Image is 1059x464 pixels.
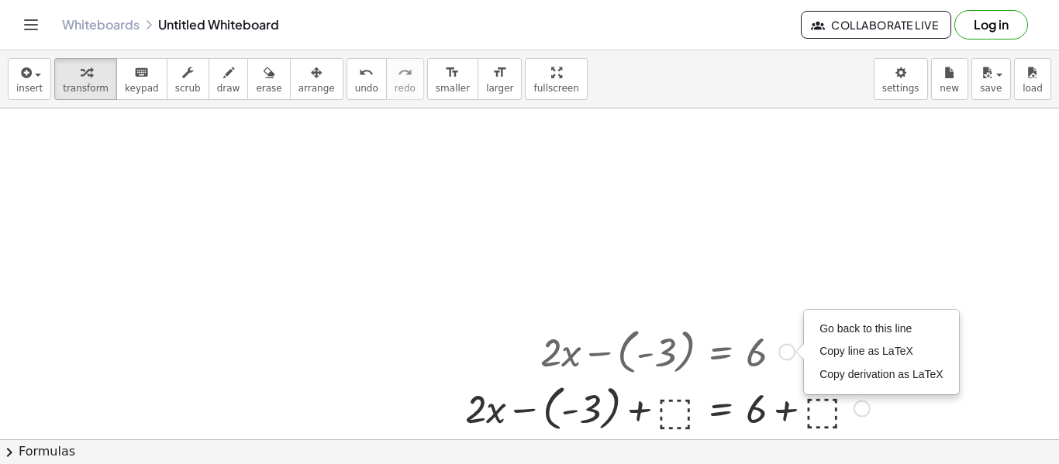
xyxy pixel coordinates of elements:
span: undo [355,83,378,94]
button: fullscreen [525,58,587,100]
button: redoredo [386,58,424,100]
button: scrub [167,58,209,100]
i: undo [359,64,374,82]
button: keyboardkeypad [116,58,167,100]
span: settings [882,83,919,94]
span: load [1023,83,1043,94]
span: Collaborate Live [814,18,938,32]
button: arrange [290,58,343,100]
span: Copy derivation as LaTeX [819,368,943,380]
button: save [971,58,1011,100]
a: Whiteboards [62,17,140,33]
span: fullscreen [533,83,578,94]
button: draw [209,58,249,100]
button: format_sizesmaller [427,58,478,100]
button: load [1014,58,1051,100]
span: save [980,83,1002,94]
span: keypad [125,83,159,94]
span: new [940,83,959,94]
button: new [931,58,968,100]
span: transform [63,83,109,94]
span: larger [486,83,513,94]
button: transform [54,58,117,100]
button: insert [8,58,51,100]
span: redo [395,83,416,94]
i: keyboard [134,64,149,82]
span: Copy line as LaTeX [819,345,913,357]
button: Collaborate Live [801,11,951,39]
span: Go back to this line [819,322,912,335]
i: format_size [445,64,460,82]
i: redo [398,64,412,82]
span: smaller [436,83,470,94]
button: undoundo [347,58,387,100]
button: erase [247,58,290,100]
span: scrub [175,83,201,94]
span: erase [256,83,281,94]
button: Toggle navigation [19,12,43,37]
span: draw [217,83,240,94]
button: settings [874,58,928,100]
button: format_sizelarger [478,58,522,100]
i: format_size [492,64,507,82]
span: arrange [298,83,335,94]
button: Log in [954,10,1028,40]
span: insert [16,83,43,94]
